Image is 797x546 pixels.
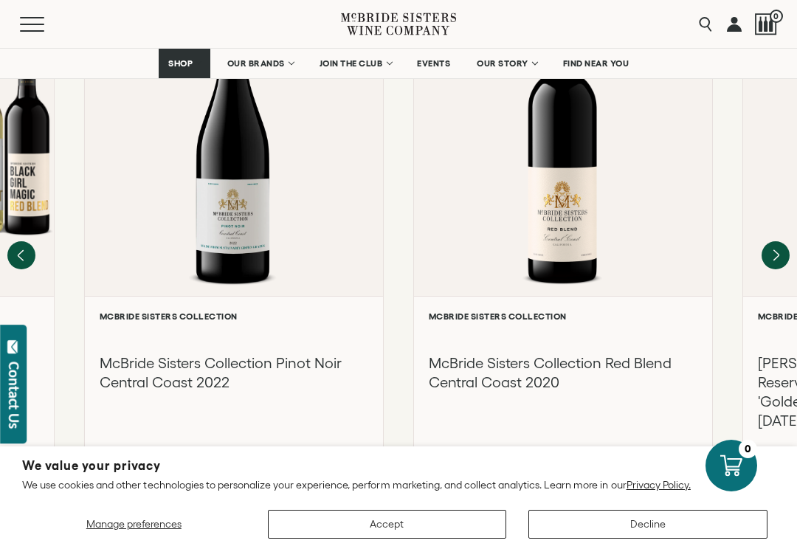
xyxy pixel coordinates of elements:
h3: McBride Sisters Collection Red Blend Central Coast 2020 [429,353,697,392]
h6: McBride Sisters Collection [429,311,697,321]
span: 0 [770,10,783,23]
a: EVENTS [407,49,460,78]
button: Manage preferences [22,510,246,539]
button: Accept [268,510,507,539]
div: 0 [739,440,757,458]
span: OUR STORY [477,58,528,69]
h3: McBride Sisters Collection Pinot Noir Central Coast 2022 [100,353,368,392]
a: Privacy Policy. [627,479,691,491]
h6: McBride Sisters Collection [100,311,368,321]
button: Decline [528,510,767,539]
span: Manage preferences [86,518,182,530]
a: FIND NEAR YOU [553,49,639,78]
a: SHOP [159,49,210,78]
span: FIND NEAR YOU [563,58,629,69]
button: Mobile Menu Trigger [20,17,73,32]
a: JOIN THE CLUB [310,49,401,78]
p: We use cookies and other technologies to personalize your experience, perform marketing, and coll... [22,478,775,491]
a: OUR BRANDS [218,49,303,78]
span: JOIN THE CLUB [320,58,383,69]
a: OUR STORY [467,49,546,78]
div: Contact Us [7,362,21,429]
button: Next [762,241,790,269]
span: OUR BRANDS [227,58,285,69]
button: Previous [7,241,35,269]
h2: We value your privacy [22,460,775,472]
span: SHOP [168,58,193,69]
span: EVENTS [417,58,450,69]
